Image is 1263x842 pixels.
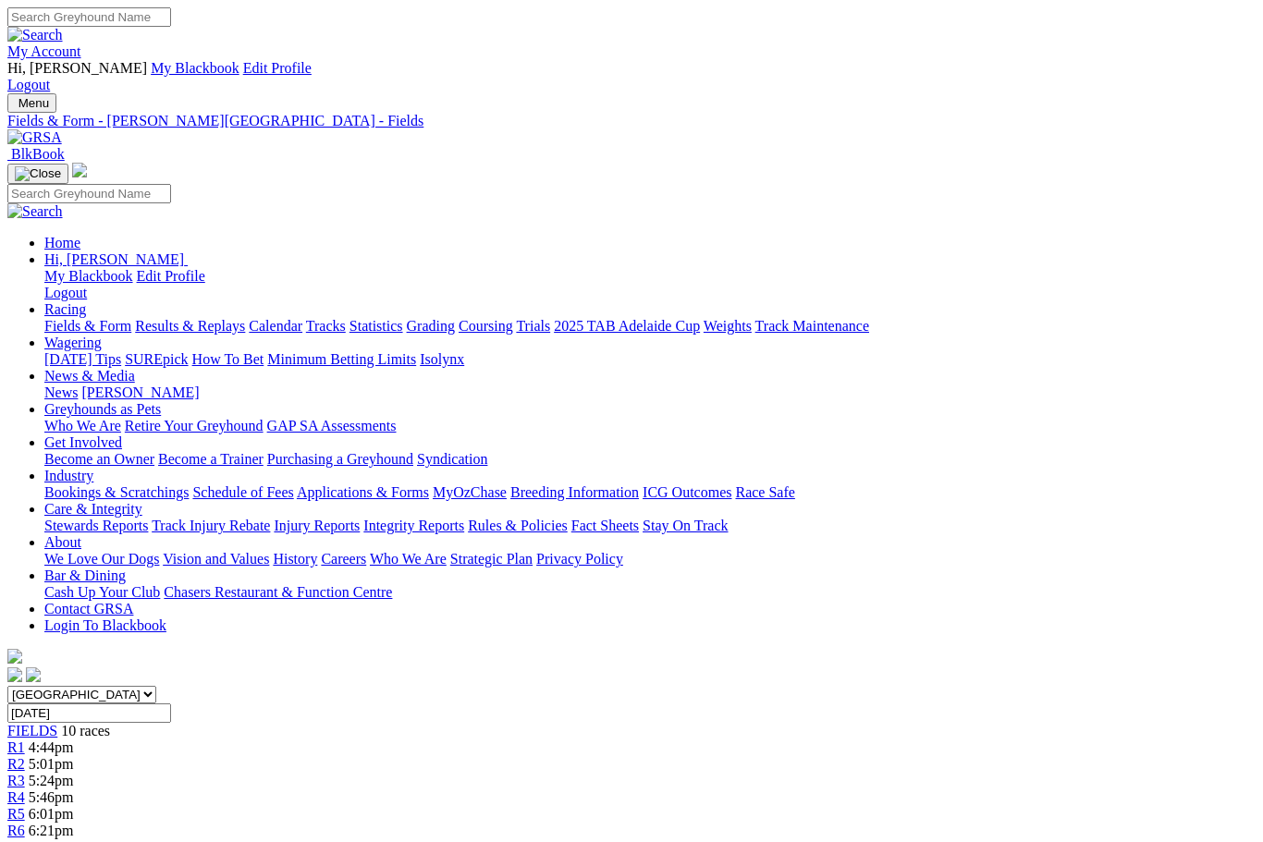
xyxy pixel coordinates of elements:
[7,184,171,203] input: Search
[267,451,413,467] a: Purchasing a Greyhound
[44,251,188,267] a: Hi, [PERSON_NAME]
[44,268,1256,301] div: Hi, [PERSON_NAME]
[18,96,49,110] span: Menu
[7,164,68,184] button: Toggle navigation
[536,551,623,567] a: Privacy Policy
[44,518,1256,534] div: Care & Integrity
[44,285,87,300] a: Logout
[7,756,25,772] a: R2
[15,166,61,181] img: Close
[7,823,25,838] span: R6
[7,203,63,220] img: Search
[7,723,57,738] a: FIELDS
[44,368,135,384] a: News & Media
[44,451,1256,468] div: Get Involved
[44,484,189,500] a: Bookings & Scratchings
[510,484,639,500] a: Breeding Information
[44,617,166,633] a: Login To Blackbook
[450,551,533,567] a: Strategic Plan
[704,318,752,334] a: Weights
[7,806,25,822] a: R5
[29,806,74,822] span: 6:01pm
[643,484,731,500] a: ICG Outcomes
[44,268,133,284] a: My Blackbook
[44,335,102,350] a: Wagering
[44,434,122,450] a: Get Involved
[151,60,239,76] a: My Blackbook
[7,77,50,92] a: Logout
[44,318,131,334] a: Fields & Form
[44,484,1256,501] div: Industry
[273,551,317,567] a: History
[420,351,464,367] a: Isolynx
[192,351,264,367] a: How To Bet
[44,518,148,533] a: Stewards Reports
[7,43,81,59] a: My Account
[370,551,447,567] a: Who We Are
[44,584,160,600] a: Cash Up Your Club
[26,667,41,682] img: twitter.svg
[44,551,1256,567] div: About
[29,756,74,772] span: 5:01pm
[29,739,74,755] span: 4:44pm
[755,318,869,334] a: Track Maintenance
[44,351,121,367] a: [DATE] Tips
[735,484,794,500] a: Race Safe
[29,773,74,788] span: 5:24pm
[417,451,487,467] a: Syndication
[321,551,366,567] a: Careers
[164,584,392,600] a: Chasers Restaurant & Function Centre
[125,418,264,433] a: Retire Your Greyhound
[554,318,700,334] a: 2025 TAB Adelaide Cup
[306,318,346,334] a: Tracks
[7,789,25,805] a: R4
[44,418,121,433] a: Who We Are
[44,534,81,550] a: About
[516,318,550,334] a: Trials
[44,235,80,250] a: Home
[7,667,22,682] img: facebook.svg
[7,7,171,27] input: Search
[7,27,63,43] img: Search
[29,823,74,838] span: 6:21pm
[44,301,86,317] a: Racing
[433,484,507,500] a: MyOzChase
[11,146,65,162] span: BlkBook
[7,93,56,113] button: Toggle navigation
[44,601,133,616] a: Contact GRSA
[163,551,269,567] a: Vision and Values
[192,484,293,500] a: Schedule of Fees
[7,773,25,788] a: R3
[44,384,1256,401] div: News & Media
[158,451,264,467] a: Become a Trainer
[349,318,403,334] a: Statistics
[152,518,270,533] a: Track Injury Rebate
[44,551,159,567] a: We Love Our Dogs
[44,318,1256,335] div: Racing
[407,318,455,334] a: Grading
[29,789,74,805] span: 5:46pm
[7,60,1256,93] div: My Account
[363,518,464,533] a: Integrity Reports
[44,501,142,517] a: Care & Integrity
[249,318,302,334] a: Calendar
[72,163,87,177] img: logo-grsa-white.png
[7,113,1256,129] a: Fields & Form - [PERSON_NAME][GEOGRAPHIC_DATA] - Fields
[81,384,199,400] a: [PERSON_NAME]
[44,468,93,483] a: Industry
[7,146,65,162] a: BlkBook
[44,418,1256,434] div: Greyhounds as Pets
[267,351,416,367] a: Minimum Betting Limits
[44,251,184,267] span: Hi, [PERSON_NAME]
[135,318,245,334] a: Results & Replays
[571,518,639,533] a: Fact Sheets
[61,723,110,738] span: 10 races
[7,649,22,664] img: logo-grsa-white.png
[44,451,154,467] a: Become an Owner
[7,703,171,723] input: Select date
[7,129,62,146] img: GRSA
